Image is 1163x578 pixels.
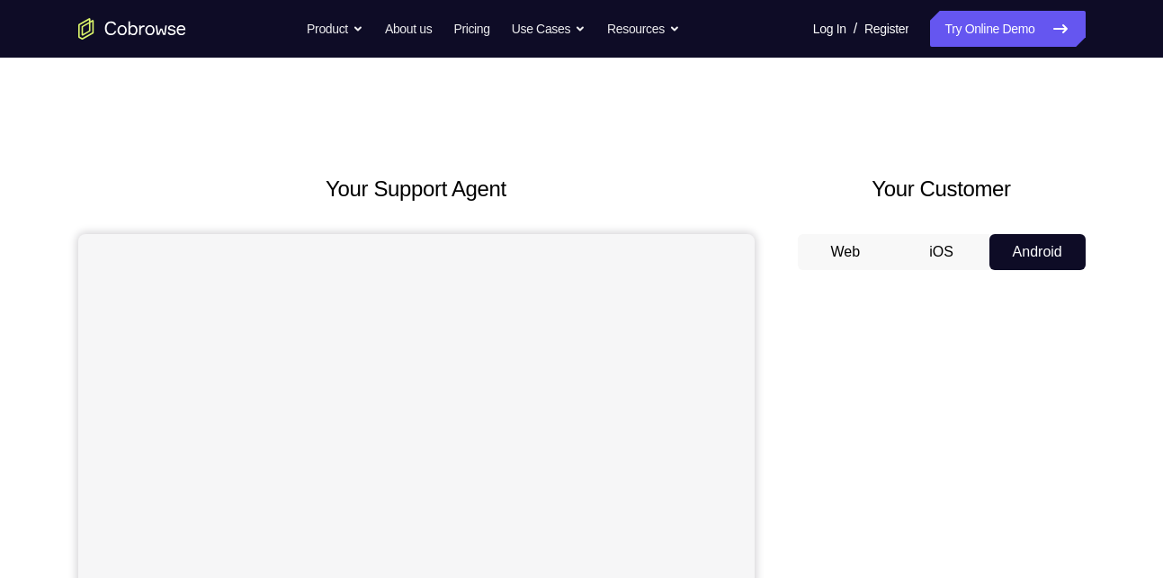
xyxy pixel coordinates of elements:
[453,11,489,47] a: Pricing
[893,234,989,270] button: iOS
[864,11,908,47] a: Register
[607,11,680,47] button: Resources
[78,18,186,40] a: Go to the home page
[854,18,857,40] span: /
[78,173,755,205] h2: Your Support Agent
[930,11,1085,47] a: Try Online Demo
[813,11,846,47] a: Log In
[512,11,586,47] button: Use Cases
[385,11,432,47] a: About us
[307,11,363,47] button: Product
[798,234,894,270] button: Web
[989,234,1086,270] button: Android
[798,173,1086,205] h2: Your Customer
